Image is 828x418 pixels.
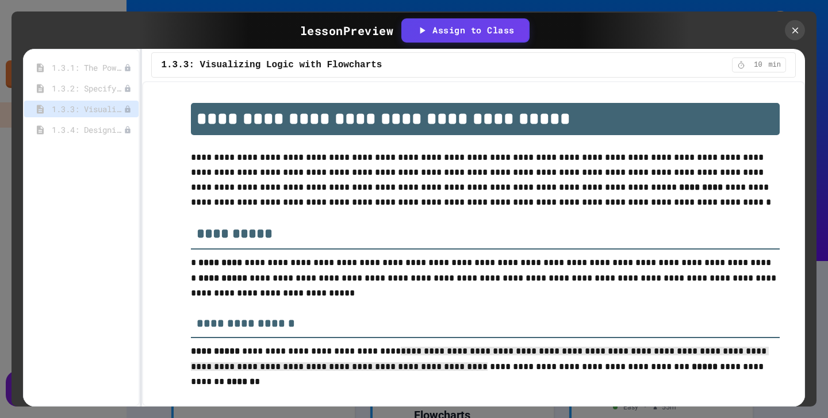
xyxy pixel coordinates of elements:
span: 1.3.2: Specifying Ideas with Pseudocode [52,82,124,94]
button: Assign to Class [402,20,528,41]
div: Unpublished [124,105,132,113]
span: 10 [749,60,767,70]
span: 1.3.4: Designing Flowcharts [52,124,124,136]
span: min [768,60,781,70]
div: Unpublished [124,64,132,72]
span: 1.3.1: The Power of Algorithms [52,62,124,74]
span: 1.3.3: Visualizing Logic with Flowcharts [161,58,382,72]
span: 1.3.3: Visualizing Logic with Flowcharts [52,103,124,115]
div: lesson Preview [300,22,394,39]
div: Assign to Class [416,24,515,37]
div: Unpublished [124,85,132,93]
div: Unpublished [124,126,132,134]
